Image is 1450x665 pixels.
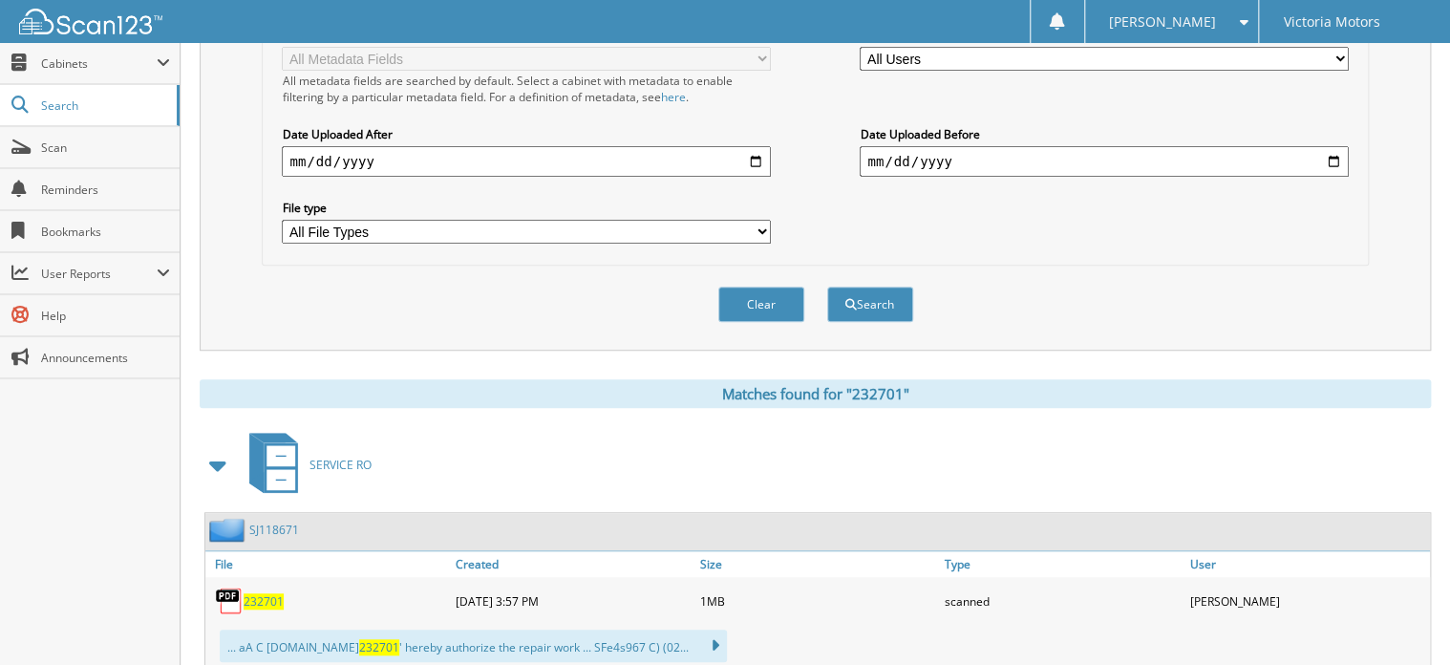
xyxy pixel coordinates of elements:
[860,146,1348,177] input: end
[220,630,727,662] div: ... aA C [DOMAIN_NAME] ' hereby authorize the repair work ... SFe4s967 C) (02...
[309,457,372,473] span: SERVICE RO
[41,182,170,198] span: Reminders
[205,551,450,577] a: File
[244,593,284,610] a: 232701
[695,551,940,577] a: Size
[1109,16,1216,28] span: [PERSON_NAME]
[41,266,157,282] span: User Reports
[238,427,372,503] a: SERVICE RO
[827,287,913,322] button: Search
[660,89,685,105] a: here
[41,55,157,72] span: Cabinets
[19,9,162,34] img: scan123-logo-white.svg
[860,126,1348,142] label: Date Uploaded Before
[695,582,940,620] div: 1MB
[41,97,167,114] span: Search
[282,200,770,216] label: File type
[200,379,1431,408] div: Matches found for "232701"
[1283,16,1379,28] span: Victoria Motors
[209,518,249,542] img: folder2.png
[718,287,804,322] button: Clear
[450,582,694,620] div: [DATE] 3:57 PM
[1185,551,1430,577] a: User
[282,146,770,177] input: start
[282,126,770,142] label: Date Uploaded After
[41,308,170,324] span: Help
[1185,582,1430,620] div: [PERSON_NAME]
[41,350,170,366] span: Announcements
[359,639,399,655] span: 232701
[215,587,244,615] img: PDF.png
[249,522,299,538] a: SJ118671
[1354,573,1450,665] iframe: Chat Widget
[450,551,694,577] a: Created
[282,73,770,105] div: All metadata fields are searched by default. Select a cabinet with metadata to enable filtering b...
[940,551,1184,577] a: Type
[940,582,1184,620] div: scanned
[41,224,170,240] span: Bookmarks
[41,139,170,156] span: Scan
